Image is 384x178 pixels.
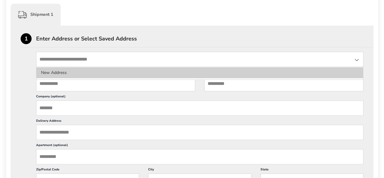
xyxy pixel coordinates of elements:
label: Company (optional) [36,94,363,100]
input: Delivery Address [36,125,363,140]
label: Apartment (optional) [36,143,363,149]
input: Last Name [204,76,363,91]
div: Shipment 1 [11,4,61,26]
label: City [148,167,251,173]
div: 1 [21,33,32,44]
input: First Name [36,76,195,91]
label: Zip/Postal Code [36,167,139,173]
div: Enter Address or Select Saved Address [36,36,373,41]
input: Company [36,100,363,116]
input: Apartment [36,149,363,164]
label: Delivery Address [36,119,363,125]
input: State [36,52,363,67]
label: State [260,167,363,173]
li: New Address [36,67,363,78]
